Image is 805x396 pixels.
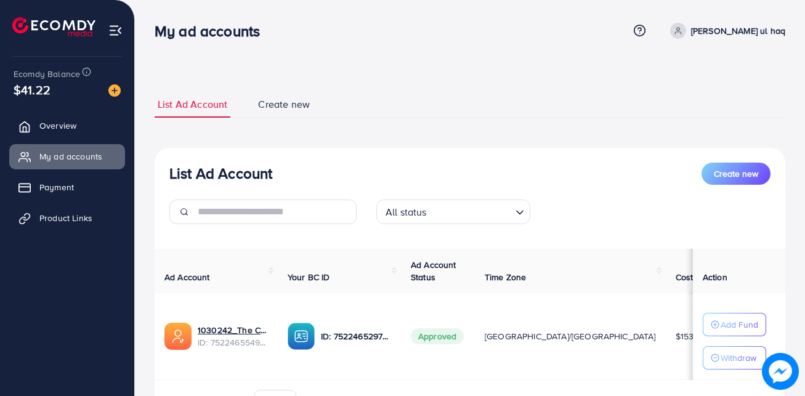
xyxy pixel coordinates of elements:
a: 1030242_The Clothing Bazar_1751460503875 [198,324,268,336]
span: Action [703,271,727,283]
span: Ecomdy Balance [14,68,80,80]
span: Create new [714,168,758,180]
span: Create new [258,97,310,111]
span: Your BC ID [288,271,330,283]
span: Overview [39,119,76,132]
img: image [108,84,121,97]
span: Payment [39,181,74,193]
span: Product Links [39,212,92,224]
div: Search for option [376,200,530,224]
img: ic-ba-acc.ded83a64.svg [288,323,315,350]
h3: List Ad Account [169,164,272,182]
span: $153.46 [676,330,706,342]
p: ID: 7522465297945837585 [321,329,391,344]
img: image [762,353,799,390]
p: [PERSON_NAME] ul haq [691,23,785,38]
img: ic-ads-acc.e4c84228.svg [164,323,192,350]
span: Time Zone [485,271,526,283]
h3: My ad accounts [155,22,270,40]
button: Add Fund [703,313,766,336]
span: [GEOGRAPHIC_DATA]/[GEOGRAPHIC_DATA] [485,330,656,342]
span: Approved [411,328,464,344]
a: Product Links [9,206,125,230]
a: Overview [9,113,125,138]
span: All status [383,203,429,221]
span: Ad Account Status [411,259,456,283]
span: Cost [676,271,694,283]
img: menu [108,23,123,38]
p: Withdraw [721,350,756,365]
span: My ad accounts [39,150,102,163]
img: logo [12,17,95,36]
a: Payment [9,175,125,200]
a: [PERSON_NAME] ul haq [665,23,785,39]
span: Ad Account [164,271,210,283]
span: $41.22 [14,81,51,99]
button: Withdraw [703,346,766,370]
button: Create new [702,163,771,185]
span: ID: 7522465549293649921 [198,336,268,349]
a: My ad accounts [9,144,125,169]
span: List Ad Account [158,97,227,111]
div: <span class='underline'>1030242_The Clothing Bazar_1751460503875</span></br>7522465549293649921 [198,324,268,349]
input: Search for option [431,201,511,221]
p: Add Fund [721,317,758,332]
